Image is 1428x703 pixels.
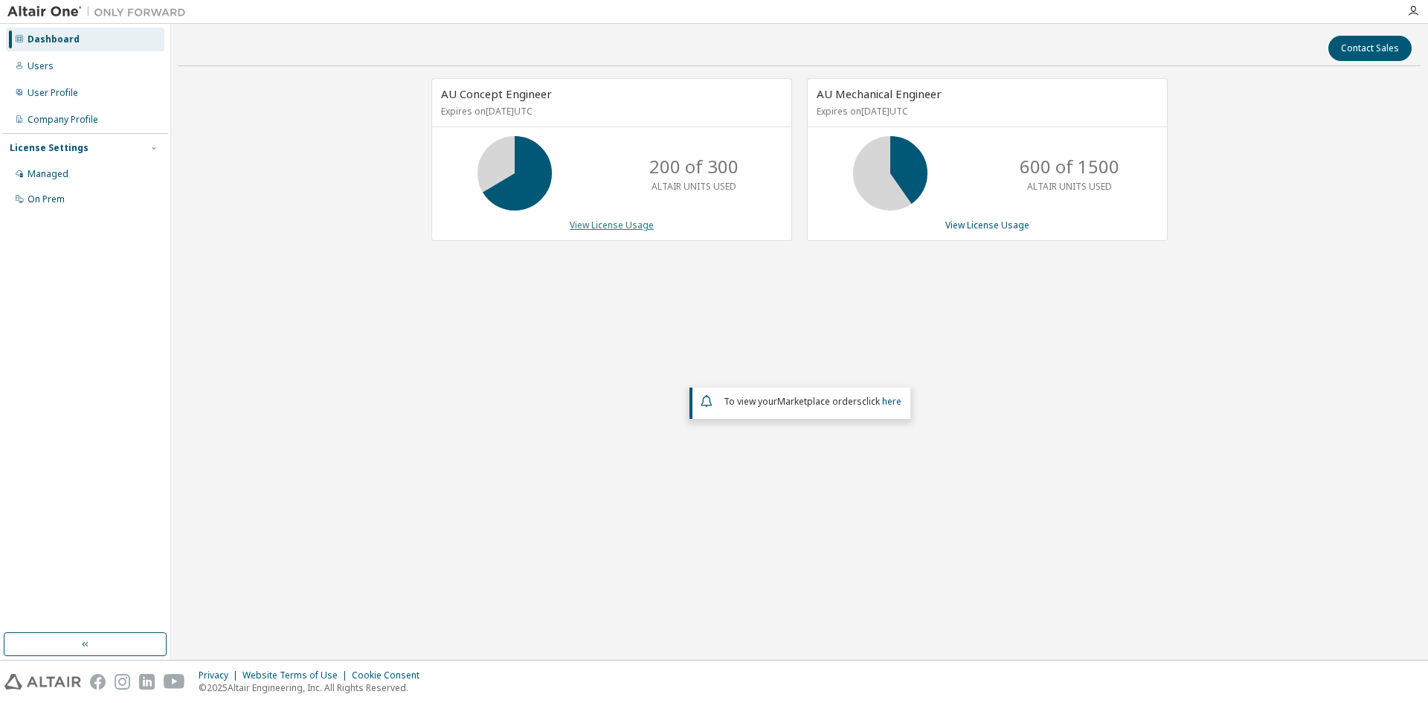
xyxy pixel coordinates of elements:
button: Contact Sales [1328,36,1412,61]
em: Marketplace orders [777,395,862,408]
div: Cookie Consent [352,670,428,681]
span: To view your click [724,395,901,408]
a: here [882,395,901,408]
img: altair_logo.svg [4,674,81,690]
p: ALTAIR UNITS USED [652,180,736,193]
p: 600 of 1500 [1020,154,1119,179]
div: Managed [28,168,68,180]
img: linkedin.svg [139,674,155,690]
a: View License Usage [945,219,1029,231]
img: Altair One [7,4,193,19]
p: Expires on [DATE] UTC [441,105,779,118]
p: ALTAIR UNITS USED [1027,180,1112,193]
img: youtube.svg [164,674,185,690]
img: facebook.svg [90,674,106,690]
div: Dashboard [28,33,80,45]
span: AU Mechanical Engineer [817,86,942,101]
div: Company Profile [28,114,98,126]
p: © 2025 Altair Engineering, Inc. All Rights Reserved. [199,681,428,694]
p: Expires on [DATE] UTC [817,105,1154,118]
div: Privacy [199,670,242,681]
span: AU Concept Engineer [441,86,552,101]
img: instagram.svg [115,674,130,690]
div: License Settings [10,142,89,154]
div: Website Terms of Use [242,670,352,681]
a: View License Usage [570,219,654,231]
div: On Prem [28,193,65,205]
p: 200 of 300 [649,154,739,179]
div: Users [28,60,54,72]
div: User Profile [28,87,78,99]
